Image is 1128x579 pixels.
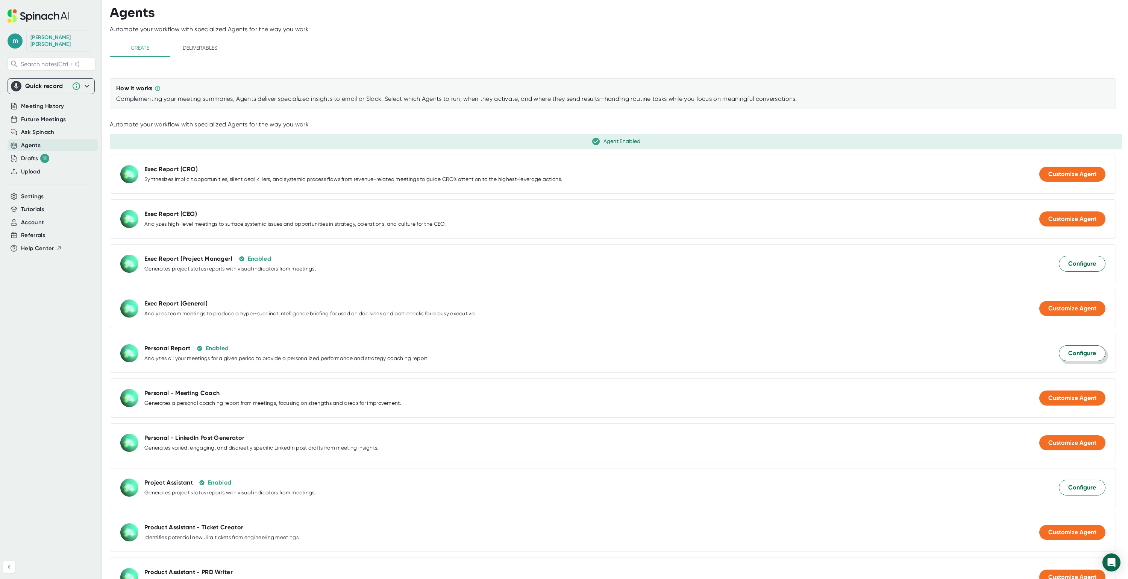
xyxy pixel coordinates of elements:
[248,255,271,263] div: Enabled
[1048,439,1096,446] span: Customize Agent
[144,176,562,183] div: Synthesizes implicit opportunities, silent deal killers, and systemic process flaws from revenue-...
[110,121,1116,128] div: Automate your workflow with specialized Agents for the way you work
[1059,256,1105,272] button: Configure
[1039,211,1105,226] button: Customize Agent
[1039,435,1105,450] button: Customize Agent
[110,26,1128,33] div: Automate your workflow with specialized Agents for the way you work
[144,534,300,541] div: Identifies potential new Jira tickets from engineering meetings.
[8,33,23,49] span: m
[1048,215,1096,222] span: Customize Agent
[1039,391,1105,406] button: Customize Agent
[120,523,138,541] img: Product Assistant - Ticket Creator
[21,167,40,176] button: Upload
[11,79,91,94] div: Quick record
[21,192,44,201] button: Settings
[1039,301,1105,316] button: Customize Agent
[116,95,1110,103] div: Complementing your meeting summaries, Agents deliver specialized insights to email or Slack. Sele...
[40,154,49,163] div: 11
[3,561,15,573] button: Collapse sidebar
[21,141,41,150] button: Agents
[1048,529,1096,536] span: Customize Agent
[206,345,229,352] div: Enabled
[114,43,165,53] span: Create
[21,154,49,163] div: Drafts
[21,218,44,227] button: Account
[25,82,68,90] div: Quick record
[1048,305,1096,312] span: Customize Agent
[21,61,93,68] span: Search notes (Ctrl + K)
[144,255,233,263] div: Exec Report (Project Manager)
[120,479,138,497] img: Project Assistant
[120,165,138,183] img: Exec Report (CRO)
[208,479,231,486] div: Enabled
[1039,525,1105,540] button: Customize Agent
[144,355,429,362] div: Analyzes all your meetings for a given period to provide a personalized performance and strategy ...
[120,210,138,228] img: Exec Report (CEO)
[21,231,45,240] button: Referrals
[21,102,64,111] button: Meeting History
[144,166,198,173] div: Exec Report (CRO)
[144,524,243,531] div: Product Assistant - Ticket Creator
[1059,345,1105,361] button: Configure
[110,6,155,20] h3: Agents
[144,445,379,451] div: Generates varied, engaging, and discreetly specific LinkedIn post drafts from meeting insights.
[144,434,244,442] div: Personal - LinkedIn Post Generator
[1068,483,1096,492] span: Configure
[120,389,138,407] img: Personal - Meeting Coach
[1068,259,1096,268] span: Configure
[174,43,226,53] span: Deliverables
[120,344,138,362] img: Personal Report
[144,400,401,407] div: Generates a personal coaching report from meetings, focusing on strengths and areas for improvement.
[144,479,193,486] div: Project Assistant
[603,138,641,145] div: Agent Enabled
[144,345,191,352] div: Personal Report
[144,568,233,576] div: Product Assistant - PRD Writer
[144,389,220,397] div: Personal - Meeting Coach
[144,266,316,272] div: Generates project status reports with visual indicators from meetings.
[1102,553,1120,571] div: Open Intercom Messenger
[21,244,54,253] span: Help Center
[21,154,49,163] button: Drafts 11
[1068,349,1096,358] span: Configure
[21,115,66,124] button: Future Meetings
[144,210,197,218] div: Exec Report (CEO)
[21,128,55,137] button: Ask Spinach
[144,310,475,317] div: Analyzes team meetings to produce a hyper-succinct intelligence briefing focused on decisions and...
[21,244,62,253] button: Help Center
[120,255,138,273] img: Exec Report (Project Manager)
[1048,394,1096,401] span: Customize Agent
[120,434,138,452] img: Personal - LinkedIn Post Generator
[144,489,316,496] div: Generates project status reports with visual indicators from meetings.
[116,85,153,92] div: How it works
[21,205,44,214] button: Tutorials
[1059,480,1105,495] button: Configure
[1048,170,1096,178] span: Customize Agent
[144,300,208,307] div: Exec Report (General)
[144,221,446,228] div: Analyzes high-level meetings to surface systemic issues and opportunities in strategy, operations...
[155,85,161,91] svg: Complementing your meeting summaries, Agents deliver specialized insights to email or Slack. Sele...
[30,34,87,47] div: Myriam Martin
[120,299,138,318] img: Exec Report (General)
[1039,167,1105,182] button: Customize Agent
